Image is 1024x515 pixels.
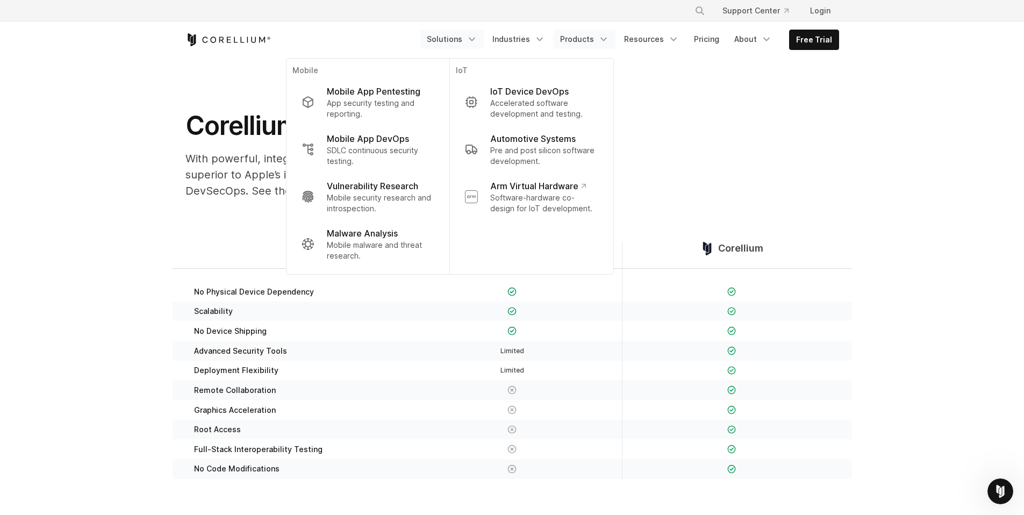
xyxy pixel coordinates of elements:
[727,366,736,375] img: Checkmark
[185,110,615,142] h1: Corellium vs Apple’s iOS Simulator
[727,464,736,474] img: Checkmark
[727,326,736,335] img: Checkmark
[194,326,267,336] span: No Device Shipping
[727,346,736,355] img: Checkmark
[727,445,736,454] img: Checkmark
[292,126,442,173] a: Mobile App DevOps SDLC continuous security testing.
[507,326,517,335] img: Checkmark
[185,33,271,46] a: Corellium Home
[194,366,278,375] span: Deployment Flexibility
[690,1,710,20] button: Search
[327,145,434,167] p: SDLC continuous security testing.
[790,30,839,49] a: Free Trial
[292,220,442,268] a: Malware Analysis Mobile malware and threat research.
[420,30,839,50] div: Navigation Menu
[292,78,442,126] a: Mobile App Pentesting App security testing and reporting.
[490,145,598,167] p: Pre and post silicon software development.
[507,425,517,434] img: X
[490,180,585,192] p: Arm Virtual Hardware
[327,132,409,145] p: Mobile App DevOps
[327,227,398,240] p: Malware Analysis
[727,405,736,414] img: Checkmark
[554,30,615,49] a: Products
[292,173,442,220] a: Vulnerability Research Mobile security research and introspection.
[500,366,524,374] span: Limited
[727,307,736,316] img: Checkmark
[490,132,576,145] p: Automotive Systems
[456,173,606,220] a: Arm Virtual Hardware Software-hardware co-design for IoT development.
[327,192,434,214] p: Mobile security research and introspection.
[185,151,615,199] p: With powerful, integrated security tools and deployment flexibility, Corellium is superior to App...
[618,30,685,49] a: Resources
[727,385,736,395] img: Checkmark
[194,445,323,454] span: Full-Stack Interoperability Testing
[292,65,442,78] p: Mobile
[456,78,606,126] a: IoT Device DevOps Accelerated software development and testing.
[490,192,598,214] p: Software-hardware co-design for IoT development.
[507,287,517,296] img: Checkmark
[194,405,276,415] span: Graphics Acceleration
[682,1,839,20] div: Navigation Menu
[728,30,778,49] a: About
[327,240,434,261] p: Mobile malware and threat research.
[718,242,763,255] span: Corellium
[194,306,233,316] span: Scalability
[714,1,797,20] a: Support Center
[507,307,517,316] img: Checkmark
[507,464,517,474] img: X
[507,385,517,395] img: X
[507,445,517,454] img: X
[194,425,241,434] span: Root Access
[490,98,598,119] p: Accelerated software development and testing.
[456,126,606,173] a: Automotive Systems Pre and post silicon software development.
[727,287,736,296] img: Checkmark
[727,425,736,434] img: Checkmark
[194,385,276,395] span: Remote Collaboration
[490,85,569,98] p: IoT Device DevOps
[194,346,287,356] span: Advanced Security Tools
[327,85,420,98] p: Mobile App Pentesting
[327,98,434,119] p: App security testing and reporting.
[688,30,726,49] a: Pricing
[500,347,524,355] span: Limited
[327,180,418,192] p: Vulnerability Research
[194,464,280,474] span: No Code Modifications
[420,30,484,49] a: Solutions
[486,30,552,49] a: Industries
[987,478,1013,504] iframe: Intercom live chat
[507,405,517,414] img: X
[456,65,606,78] p: IoT
[194,287,314,297] span: No Physical Device Dependency
[801,1,839,20] a: Login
